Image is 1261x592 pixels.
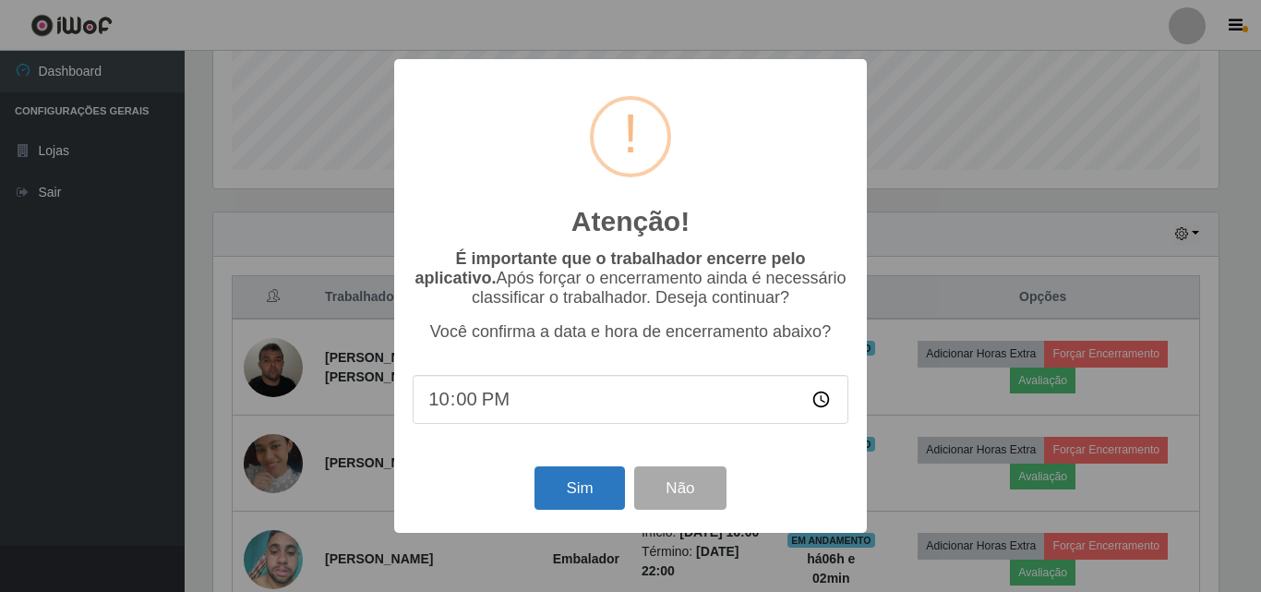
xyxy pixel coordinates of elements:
p: Após forçar o encerramento ainda é necessário classificar o trabalhador. Deseja continuar? [413,249,848,308]
b: É importante que o trabalhador encerre pelo aplicativo. [414,249,805,287]
button: Não [634,466,726,510]
h2: Atenção! [571,205,690,238]
button: Sim [534,466,624,510]
p: Você confirma a data e hora de encerramento abaixo? [413,322,848,342]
